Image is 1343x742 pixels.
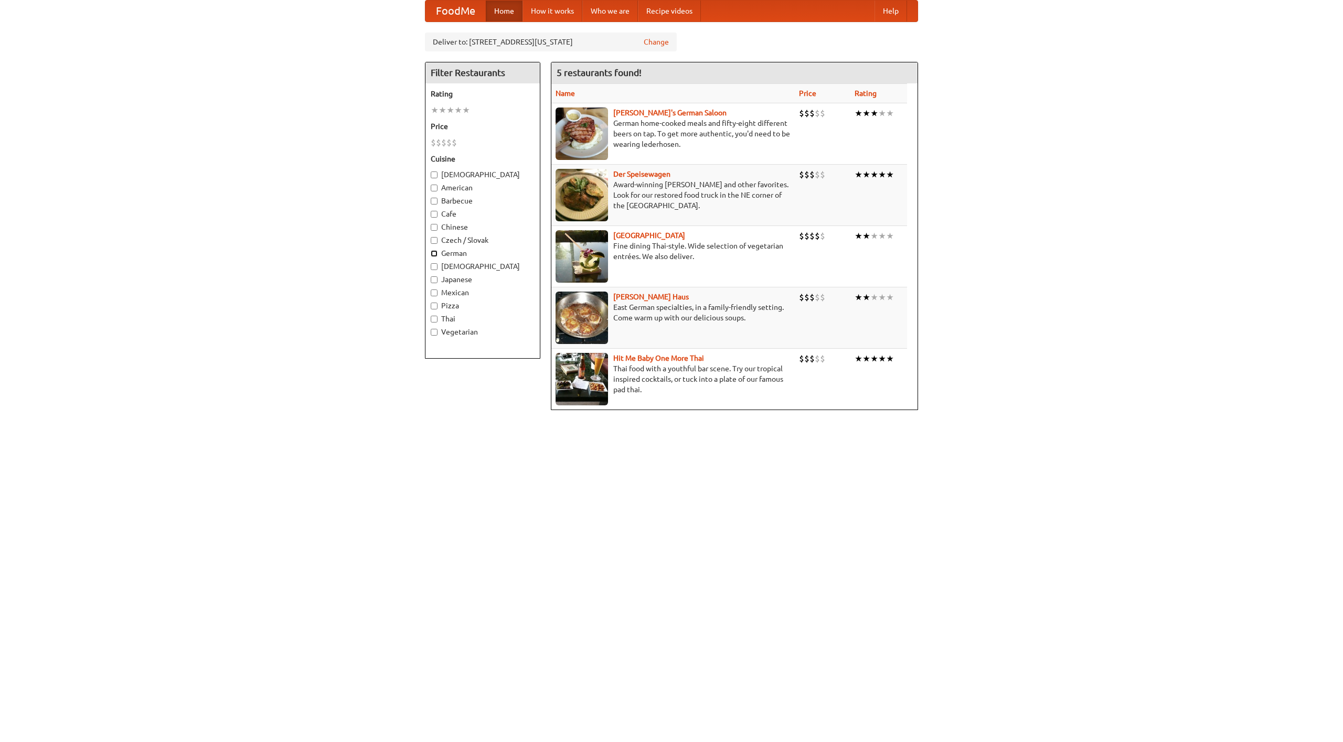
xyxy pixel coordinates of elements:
li: $ [799,107,804,119]
img: esthers.jpg [556,107,608,160]
a: FoodMe [425,1,486,21]
li: ★ [886,107,894,119]
p: Award-winning [PERSON_NAME] and other favorites. Look for our restored food truck in the NE corne... [556,179,791,211]
li: $ [804,292,809,303]
input: German [431,250,438,257]
li: $ [804,230,809,242]
label: [DEMOGRAPHIC_DATA] [431,261,535,272]
label: Vegetarian [431,327,535,337]
li: $ [815,107,820,119]
li: ★ [862,292,870,303]
label: German [431,248,535,259]
li: $ [815,169,820,180]
li: ★ [886,169,894,180]
img: kohlhaus.jpg [556,292,608,344]
input: American [431,185,438,191]
input: Pizza [431,303,438,309]
li: $ [441,137,446,148]
input: Thai [431,316,438,322]
li: ★ [886,353,894,364]
li: $ [804,169,809,180]
li: $ [809,353,815,364]
p: Thai food with a youthful bar scene. Try our tropical inspired cocktails, or tuck into a plate of... [556,363,791,395]
a: Der Speisewagen [613,170,670,178]
a: [PERSON_NAME] Haus [613,293,689,301]
a: Help [875,1,907,21]
input: [DEMOGRAPHIC_DATA] [431,171,438,178]
label: Czech / Slovak [431,235,535,245]
li: ★ [878,230,886,242]
li: $ [809,230,815,242]
li: ★ [862,107,870,119]
a: Change [644,37,669,47]
li: ★ [446,104,454,116]
ng-pluralize: 5 restaurants found! [557,68,642,78]
a: How it works [523,1,582,21]
label: Mexican [431,287,535,298]
div: Deliver to: [STREET_ADDRESS][US_STATE] [425,33,677,51]
input: Barbecue [431,198,438,205]
li: ★ [855,107,862,119]
li: $ [820,353,825,364]
input: Mexican [431,289,438,296]
input: Vegetarian [431,329,438,336]
li: $ [452,137,457,148]
li: ★ [886,230,894,242]
a: Recipe videos [638,1,701,21]
input: Czech / Slovak [431,237,438,244]
li: ★ [878,353,886,364]
li: $ [815,353,820,364]
label: Thai [431,314,535,324]
a: Rating [855,89,877,98]
li: $ [799,230,804,242]
li: $ [809,292,815,303]
li: $ [809,169,815,180]
label: Barbecue [431,196,535,206]
li: $ [436,137,441,148]
h5: Price [431,121,535,132]
input: [DEMOGRAPHIC_DATA] [431,263,438,270]
li: ★ [878,169,886,180]
label: Chinese [431,222,535,232]
a: Who we are [582,1,638,21]
label: Japanese [431,274,535,285]
a: Price [799,89,816,98]
p: East German specialties, in a family-friendly setting. Come warm up with our delicious soups. [556,302,791,323]
li: $ [815,292,820,303]
a: [GEOGRAPHIC_DATA] [613,231,685,240]
li: ★ [855,353,862,364]
li: $ [820,107,825,119]
li: ★ [870,107,878,119]
h4: Filter Restaurants [425,62,540,83]
p: Fine dining Thai-style. Wide selection of vegetarian entrées. We also deliver. [556,241,791,262]
li: ★ [870,292,878,303]
li: $ [799,353,804,364]
label: Pizza [431,300,535,311]
li: ★ [431,104,439,116]
a: [PERSON_NAME]'s German Saloon [613,109,727,117]
li: $ [815,230,820,242]
a: Name [556,89,575,98]
li: ★ [855,230,862,242]
li: ★ [439,104,446,116]
li: ★ [855,169,862,180]
input: Chinese [431,224,438,231]
label: [DEMOGRAPHIC_DATA] [431,169,535,180]
li: $ [799,292,804,303]
input: Japanese [431,276,438,283]
li: ★ [886,292,894,303]
label: American [431,182,535,193]
li: $ [820,230,825,242]
li: $ [809,107,815,119]
input: Cafe [431,211,438,218]
a: Hit Me Baby One More Thai [613,354,704,362]
li: $ [799,169,804,180]
li: $ [804,353,809,364]
img: speisewagen.jpg [556,169,608,221]
img: babythai.jpg [556,353,608,405]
